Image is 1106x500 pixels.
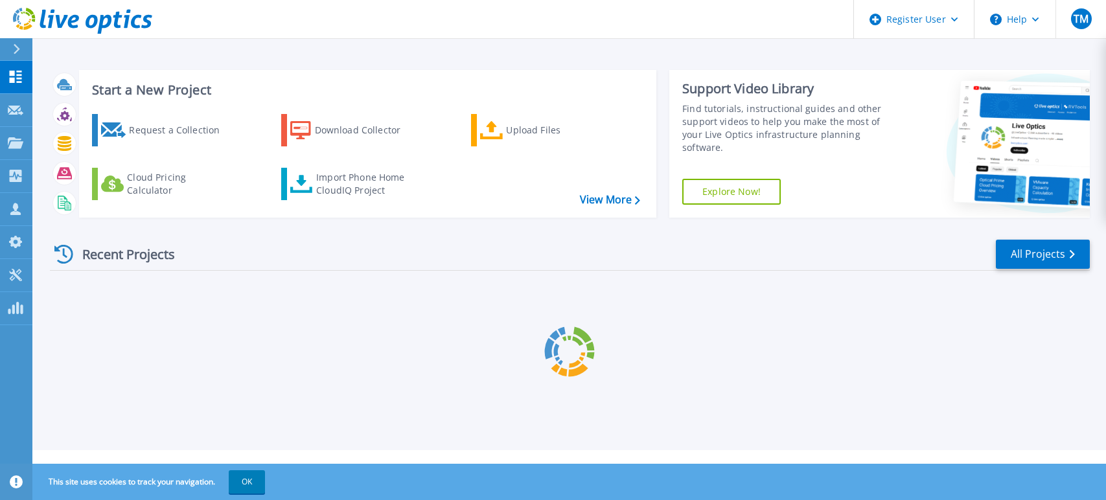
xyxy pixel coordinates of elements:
[129,117,233,143] div: Request a Collection
[682,179,781,205] a: Explore Now!
[92,114,236,146] a: Request a Collection
[506,117,610,143] div: Upload Files
[315,117,419,143] div: Download Collector
[682,102,895,154] div: Find tutorials, instructional guides and other support videos to help you make the most of your L...
[92,168,236,200] a: Cloud Pricing Calculator
[127,171,231,197] div: Cloud Pricing Calculator
[682,80,895,97] div: Support Video Library
[316,171,417,197] div: Import Phone Home CloudIQ Project
[996,240,1090,269] a: All Projects
[471,114,616,146] a: Upload Files
[50,238,192,270] div: Recent Projects
[36,470,265,494] span: This site uses cookies to track your navigation.
[580,194,640,206] a: View More
[229,470,265,494] button: OK
[1074,14,1089,24] span: TM
[92,83,639,97] h3: Start a New Project
[281,114,426,146] a: Download Collector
